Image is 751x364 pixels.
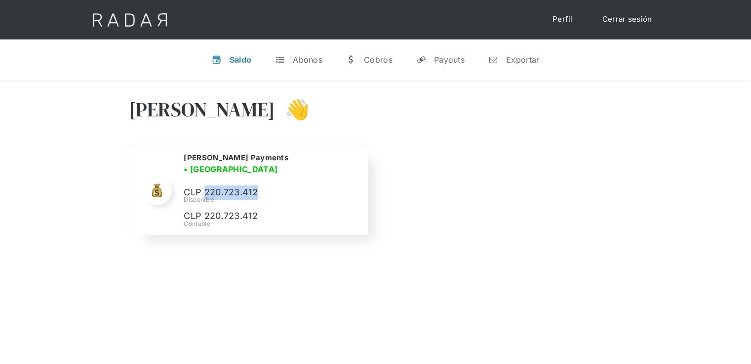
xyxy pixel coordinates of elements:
[275,97,310,122] h3: 👋
[184,185,332,200] p: CLP 220.723.412
[212,55,222,65] div: v
[275,55,285,65] div: t
[230,55,252,65] div: Saldo
[184,195,356,204] div: Disponible
[129,97,276,122] h3: [PERSON_NAME]
[543,10,583,29] a: Perfil
[184,209,332,223] p: CLP 220.723.412
[293,55,322,65] div: Abonos
[416,55,426,65] div: y
[488,55,498,65] div: n
[346,55,356,65] div: w
[593,10,662,29] a: Cerrar sesión
[434,55,465,65] div: Payouts
[184,163,277,175] h3: • [GEOGRAPHIC_DATA]
[184,219,356,228] div: Contable
[364,55,393,65] div: Cobros
[506,55,539,65] div: Exportar
[184,153,288,163] h2: [PERSON_NAME] Payments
